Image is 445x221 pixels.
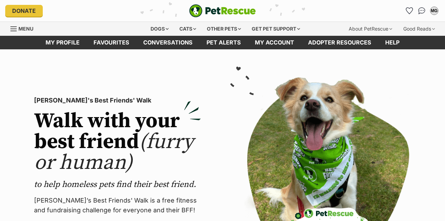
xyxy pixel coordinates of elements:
img: logo-e224e6f780fb5917bec1dbf3a21bbac754714ae5b6737aabdf751b685950b380.svg [189,4,256,17]
h2: Walk with your best friend [34,111,201,173]
a: Help [378,36,406,49]
a: Favourites [404,5,415,16]
ul: Account quick links [404,5,440,16]
span: (furry or human) [34,129,194,176]
div: About PetRescue [344,22,397,36]
a: Pet alerts [200,36,248,49]
a: My account [248,36,301,49]
div: MG [431,7,438,14]
div: Cats [175,22,201,36]
div: Good Reads [398,22,440,36]
a: Favourites [87,36,136,49]
div: Dogs [146,22,173,36]
div: Get pet support [247,22,305,36]
a: PetRescue [189,4,256,17]
a: Menu [10,22,38,34]
div: Other pets [202,22,246,36]
p: [PERSON_NAME]'s Best Friends' Walk [34,96,201,105]
a: My profile [39,36,87,49]
img: chat-41dd97257d64d25036548639549fe6c8038ab92f7586957e7f3b1b290dea8141.svg [418,7,426,14]
p: to help homeless pets find their best friend. [34,179,201,190]
a: Donate [5,5,43,17]
a: Adopter resources [301,36,378,49]
a: conversations [136,36,200,49]
p: [PERSON_NAME]’s Best Friends' Walk is a free fitness and fundraising challenge for everyone and t... [34,196,201,215]
a: Conversations [416,5,427,16]
button: My account [429,5,440,16]
span: Menu [18,26,33,32]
